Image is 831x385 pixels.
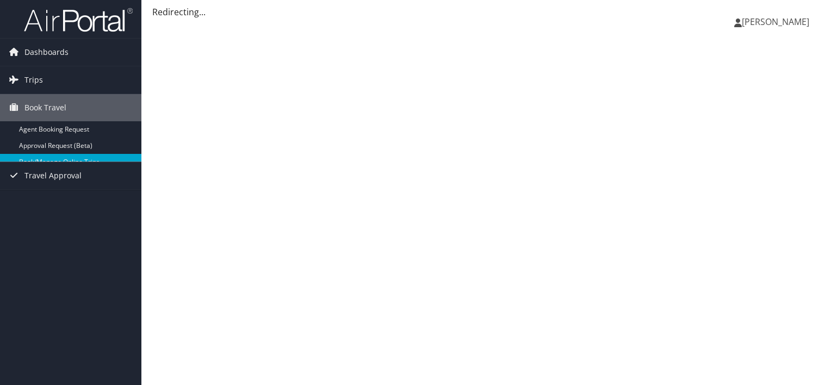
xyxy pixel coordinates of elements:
img: airportal-logo.png [24,7,133,33]
div: Redirecting... [152,5,820,18]
span: Book Travel [24,94,66,121]
span: Trips [24,66,43,94]
span: Dashboards [24,39,69,66]
span: Travel Approval [24,162,82,189]
span: [PERSON_NAME] [742,16,809,28]
a: [PERSON_NAME] [734,5,820,38]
